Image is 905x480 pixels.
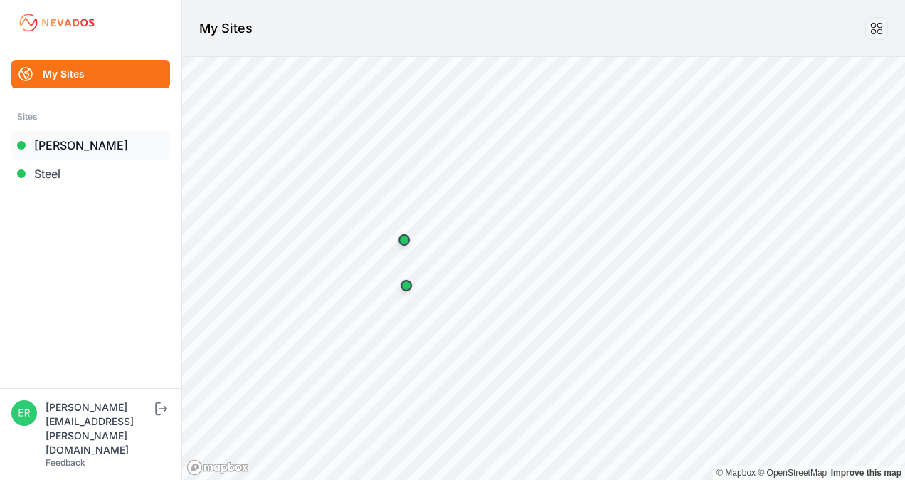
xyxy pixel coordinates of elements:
[392,271,420,300] div: Map marker
[11,131,170,160] a: [PERSON_NAME]
[758,468,827,478] a: OpenStreetMap
[17,108,164,125] div: Sites
[11,160,170,188] a: Steel
[11,400,37,426] img: erik.ordorica@solvenergy.com
[186,459,249,476] a: Mapbox logo
[831,468,901,478] a: Map feedback
[11,60,170,88] a: My Sites
[46,457,85,468] a: Feedback
[199,19,253,38] h1: My Sites
[182,57,905,480] canvas: Map
[46,400,152,457] div: [PERSON_NAME][EMAIL_ADDRESS][PERSON_NAME][DOMAIN_NAME]
[390,226,418,254] div: Map marker
[17,11,97,34] img: Nevados
[716,468,756,478] a: Mapbox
